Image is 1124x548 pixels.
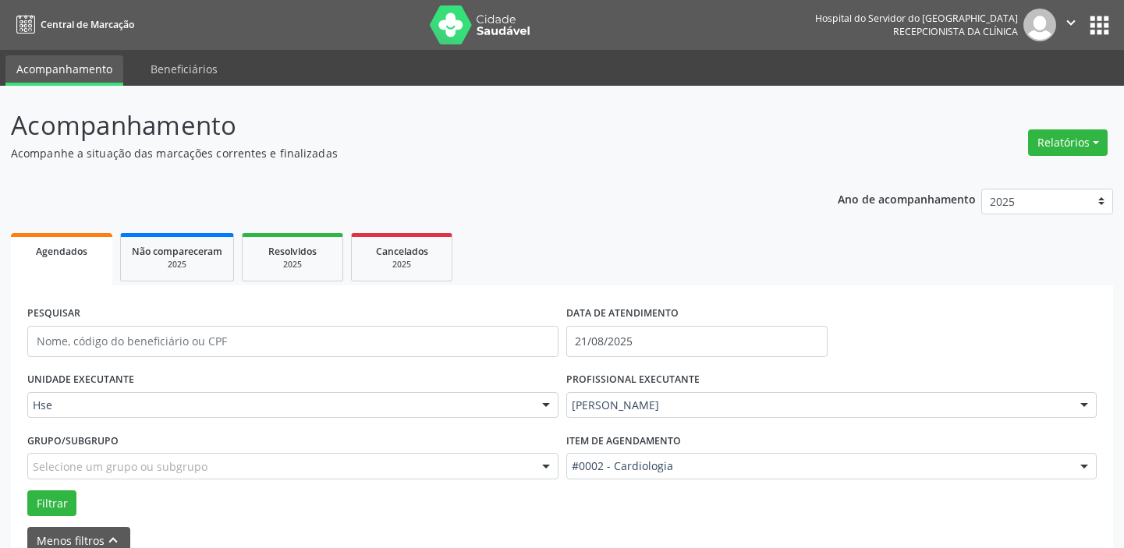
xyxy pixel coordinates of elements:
i:  [1062,14,1080,31]
span: Cancelados [376,245,428,258]
div: 2025 [363,259,441,270]
label: UNIDADE EXECUTANTE [27,368,134,392]
p: Ano de acompanhamento [838,189,976,208]
label: DATA DE ATENDIMENTO [566,302,679,326]
div: Hospital do Servidor do [GEOGRAPHIC_DATA] [815,12,1018,25]
a: Beneficiários [140,55,229,83]
p: Acompanhamento [11,106,782,145]
span: [PERSON_NAME] [572,398,1065,413]
span: Agendados [36,245,87,258]
label: PROFISSIONAL EXECUTANTE [566,368,700,392]
span: Resolvidos [268,245,317,258]
span: Central de Marcação [41,18,134,31]
label: Grupo/Subgrupo [27,429,119,453]
button:  [1056,9,1086,41]
button: apps [1086,12,1113,39]
div: 2025 [132,259,222,270]
span: Não compareceram [132,245,222,258]
span: Hse [33,398,527,413]
button: Relatórios [1028,129,1108,156]
a: Acompanhamento [5,55,123,86]
label: Item de agendamento [566,429,681,453]
label: PESQUISAR [27,302,80,326]
input: Selecione um intervalo [566,326,828,357]
img: img [1023,9,1056,41]
p: Acompanhe a situação das marcações correntes e finalizadas [11,145,782,161]
div: 2025 [254,259,332,270]
a: Central de Marcação [11,12,134,37]
span: Recepcionista da clínica [893,25,1018,38]
input: Nome, código do beneficiário ou CPF [27,326,558,357]
span: #0002 - Cardiologia [572,458,1065,474]
button: Filtrar [27,490,76,517]
span: Selecione um grupo ou subgrupo [33,458,207,475]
